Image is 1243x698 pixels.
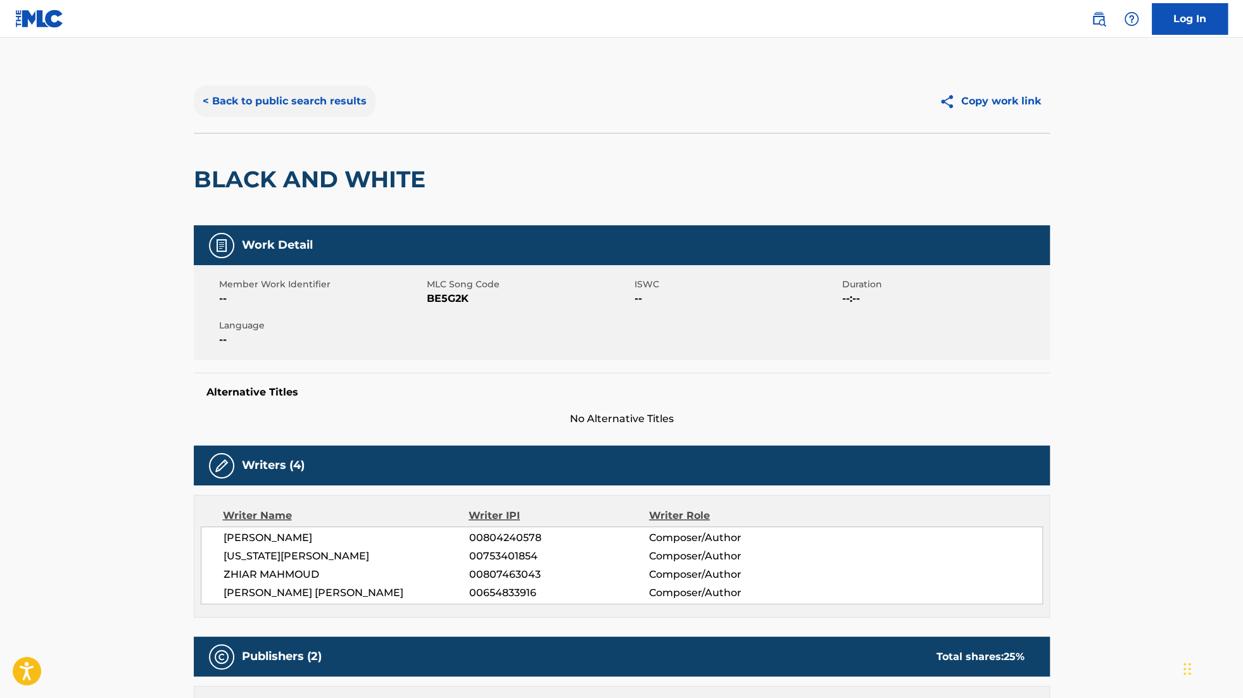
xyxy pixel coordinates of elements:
[224,585,469,601] span: [PERSON_NAME] [PERSON_NAME]
[214,238,229,253] img: Work Detail
[842,278,1047,291] span: Duration
[219,332,424,347] span: --
[214,458,229,473] img: Writers
[194,85,375,117] button: < Back to public search results
[194,165,432,194] h2: BLACK AND WHITE
[649,567,813,582] span: Composer/Author
[469,549,648,564] span: 00753401854
[649,549,813,564] span: Composer/Author
[649,530,813,545] span: Composer/Author
[219,319,424,332] span: Language
[219,278,424,291] span: Member Work Identifier
[224,530,469,545] span: [PERSON_NAME]
[1119,6,1144,32] div: Help
[427,291,631,306] span: BE5G2K
[939,94,961,109] img: Copy work link
[224,549,469,564] span: [US_STATE][PERSON_NAME]
[15,9,64,28] img: MLC Logo
[469,530,648,545] span: 00804240578
[1183,650,1191,688] div: Drag
[469,585,648,601] span: 00654833916
[214,649,229,664] img: Publishers
[1180,637,1243,698] iframe: Chat Widget
[427,278,631,291] span: MLC Song Code
[1086,6,1111,32] a: Public Search
[634,291,839,306] span: --
[242,238,313,252] h5: Work Detail
[242,458,305,473] h5: Writers (4)
[937,649,1025,664] div: Total shares:
[930,85,1050,117] button: Copy work link
[219,291,424,306] span: --
[469,567,648,582] span: 00807463043
[634,278,839,291] span: ISWC
[1124,11,1139,27] img: help
[1152,3,1228,35] a: Log In
[1004,651,1025,663] span: 25 %
[223,508,469,523] div: Writer Name
[206,386,1037,399] h5: Alternative Titles
[842,291,1047,306] span: --:--
[194,411,1050,427] span: No Alternative Titles
[649,585,813,601] span: Composer/Author
[469,508,649,523] div: Writer IPI
[242,649,322,664] h5: Publishers (2)
[649,508,813,523] div: Writer Role
[1091,11,1106,27] img: search
[224,567,469,582] span: ZHIAR MAHMOUD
